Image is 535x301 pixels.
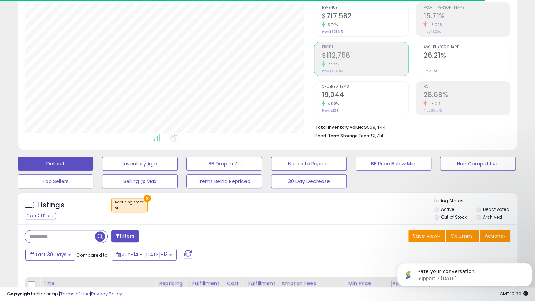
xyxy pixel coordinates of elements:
[322,51,408,61] h2: $112,758
[37,200,64,210] h5: Listings
[186,174,262,188] button: Items Being Repriced
[159,280,186,287] div: Repricing
[423,108,442,113] small: Prev: 29.57%
[446,230,479,242] button: Columns
[348,280,384,287] div: Min Price
[423,69,437,73] small: Prev: N/A
[423,91,510,100] h2: 28.68%
[36,251,66,258] span: Last 30 Days
[325,101,339,106] small: 5.08%
[111,230,139,242] button: Filters
[315,123,505,131] li: $569,444
[427,22,442,27] small: -3.02%
[322,69,343,73] small: Prev: $109,914
[115,200,144,210] span: Repricing state :
[25,213,56,219] div: Clear All Filters
[434,198,517,205] p: Listing States:
[102,157,178,171] button: Inventory Age
[441,214,467,220] label: Out of Stock
[248,280,275,295] div: Fulfillment Cost
[325,22,338,27] small: 5.74%
[322,6,408,10] span: Revenue
[281,280,342,287] div: Amazon Fees
[7,291,122,297] div: seller snap | |
[322,30,343,34] small: Prev: $678,615
[43,280,153,287] div: Title
[18,157,93,171] button: Default
[227,280,242,287] div: Cost
[440,157,516,171] button: Non Competitive
[271,157,346,171] button: Needs to Reprice
[394,248,535,297] iframe: Intercom notifications message
[480,230,510,242] button: Actions
[144,195,151,202] button: ×
[423,30,441,34] small: Prev: 16.20%
[371,132,383,139] span: $1,714
[102,174,178,188] button: Selling @ Max
[60,290,90,297] a: Terms of Use
[423,45,510,49] span: Avg. Buybox Share
[441,206,454,212] label: Active
[408,230,445,242] button: Save View
[112,249,177,261] button: Jun-14 - [DATE]-13
[322,91,408,100] h2: 19,044
[356,157,431,171] button: BB Price Below Min
[271,174,346,188] button: 30 Day Decrease
[390,280,432,287] div: [PERSON_NAME]
[427,101,441,106] small: -3.01%
[7,290,33,297] strong: Copyright
[315,133,370,139] b: Short Term Storage Fees:
[325,62,339,67] small: 2.59%
[423,12,510,21] h2: 15.71%
[186,157,262,171] button: BB Drop in 7d
[315,124,363,130] b: Total Inventory Value:
[322,108,338,113] small: Prev: 18,124
[423,6,510,10] span: Profit [PERSON_NAME]
[76,252,109,258] span: Compared to:
[115,205,144,210] div: on
[18,174,93,188] button: Top Sellers
[122,251,168,258] span: Jun-14 - [DATE]-13
[25,249,75,261] button: Last 30 Days
[423,85,510,89] span: ROI
[192,280,221,287] div: Fulfillment
[423,51,510,61] h2: 26.21%
[322,12,408,21] h2: $717,582
[451,232,473,239] span: Columns
[483,206,509,212] label: Deactivated
[483,214,502,220] label: Archived
[322,85,408,89] span: Ordered Items
[322,45,408,49] span: Profit
[91,290,122,297] a: Privacy Policy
